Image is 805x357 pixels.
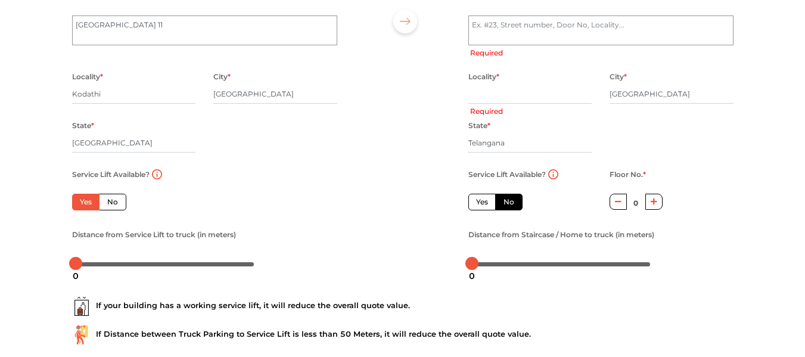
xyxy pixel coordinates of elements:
label: Distance from Service Lift to truck (in meters) [72,227,236,243]
label: Distance from Staircase / Home to truck (in meters) [468,227,654,243]
div: 0 [464,266,480,286]
label: State [468,118,490,134]
div: If your building has a working service lift, it will reduce the overall quote value. [72,297,733,316]
div: 0 [68,266,83,286]
label: City [610,69,627,85]
label: Required [470,106,503,117]
img: ... [72,325,91,344]
label: Floor No. [610,167,646,182]
label: Service Lift Available? [72,167,150,182]
label: Locality [72,69,103,85]
label: Yes [72,194,100,210]
label: Service Lift Available? [468,167,546,182]
label: No [495,194,523,210]
label: City [213,69,231,85]
img: ... [72,297,91,316]
label: Locality [468,69,499,85]
label: Yes [468,194,496,210]
label: Required [470,48,503,58]
div: If Distance between Truck Parking to Service Lift is less than 50 Meters, it will reduce the over... [72,325,733,344]
label: State [72,118,94,134]
label: No [99,194,126,210]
